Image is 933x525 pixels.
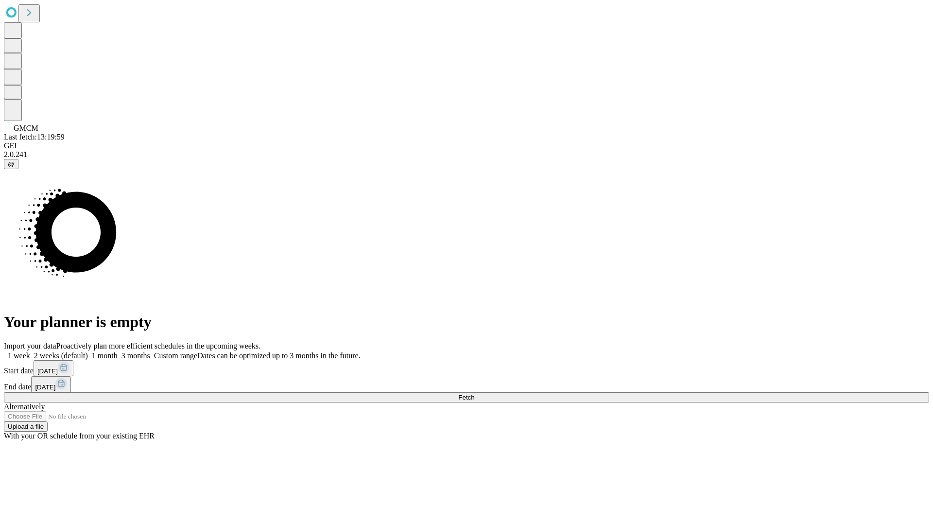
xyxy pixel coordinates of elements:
[34,351,88,360] span: 2 weeks (default)
[4,313,929,331] h1: Your planner is empty
[31,376,71,392] button: [DATE]
[35,384,55,391] span: [DATE]
[4,421,48,432] button: Upload a file
[154,351,197,360] span: Custom range
[4,133,65,141] span: Last fetch: 13:19:59
[8,351,30,360] span: 1 week
[121,351,150,360] span: 3 months
[4,432,155,440] span: With your OR schedule from your existing EHR
[4,392,929,402] button: Fetch
[458,394,474,401] span: Fetch
[4,376,929,392] div: End date
[4,342,56,350] span: Import your data
[4,360,929,376] div: Start date
[4,159,18,169] button: @
[4,402,45,411] span: Alternatively
[34,360,73,376] button: [DATE]
[8,160,15,168] span: @
[92,351,118,360] span: 1 month
[4,141,929,150] div: GEI
[4,150,929,159] div: 2.0.241
[14,124,38,132] span: GMCM
[37,367,58,375] span: [DATE]
[197,351,360,360] span: Dates can be optimized up to 3 months in the future.
[56,342,260,350] span: Proactively plan more efficient schedules in the upcoming weeks.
